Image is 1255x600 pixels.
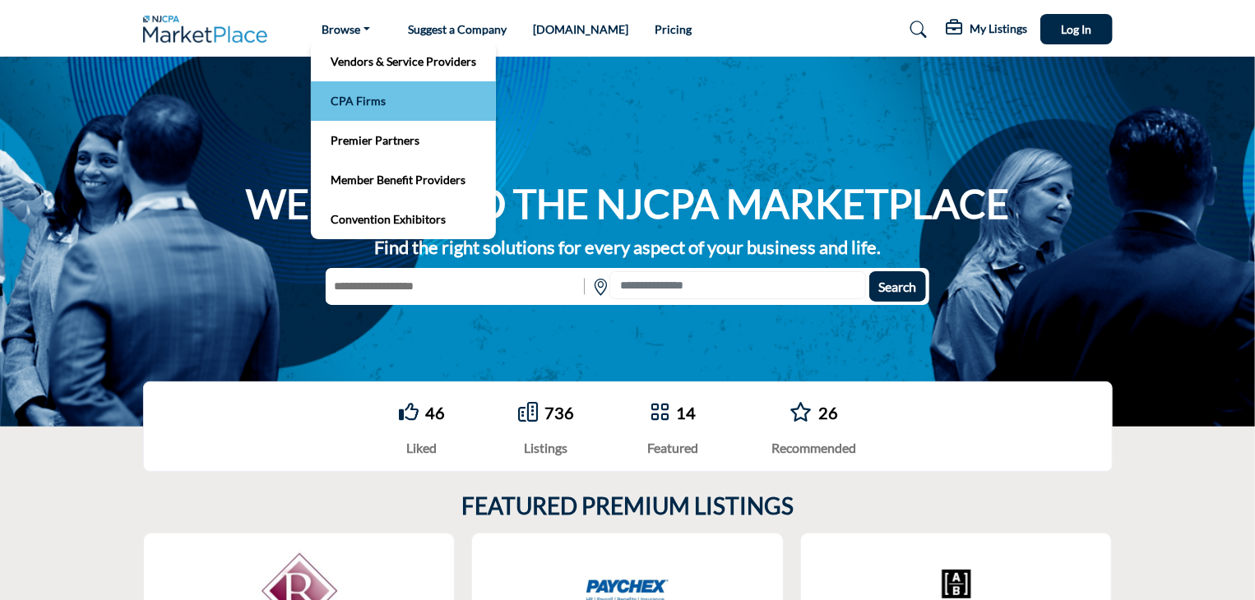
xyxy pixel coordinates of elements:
[399,438,445,458] div: Liked
[374,236,881,258] strong: Find the right solutions for every aspect of your business and life.
[647,438,698,458] div: Featured
[771,438,856,458] div: Recommended
[818,403,838,422] a: 26
[425,403,445,422] a: 46
[408,22,507,36] a: Suggest a Company
[518,438,574,458] div: Listings
[143,16,276,43] img: Site Logo
[650,402,669,424] a: Go to Featured
[246,178,1009,229] h1: WELCOME TO THE NJCPA MARKETPLACE
[655,22,692,36] a: Pricing
[879,279,917,294] span: Search
[461,492,794,520] h2: FEATURED PREMIUM LISTINGS
[894,16,938,43] a: Search
[970,21,1028,36] h5: My Listings
[947,20,1028,39] div: My Listings
[319,208,488,231] a: Convention Exhibitors
[869,271,926,302] button: Search
[319,90,488,113] a: CPA Firms
[580,271,589,302] img: Rectangle%203585.svg
[319,129,488,152] a: Premier Partners
[676,403,696,422] a: 14
[319,50,488,73] a: Vendors & Service Providers
[790,402,812,424] a: Go to Recommended
[1061,22,1091,36] span: Log In
[533,22,628,36] a: [DOMAIN_NAME]
[1040,14,1113,44] button: Log In
[399,402,419,422] i: Go to Liked
[319,168,488,192] a: Member Benefit Providers
[544,403,574,422] a: 736
[310,18,382,41] a: Browse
